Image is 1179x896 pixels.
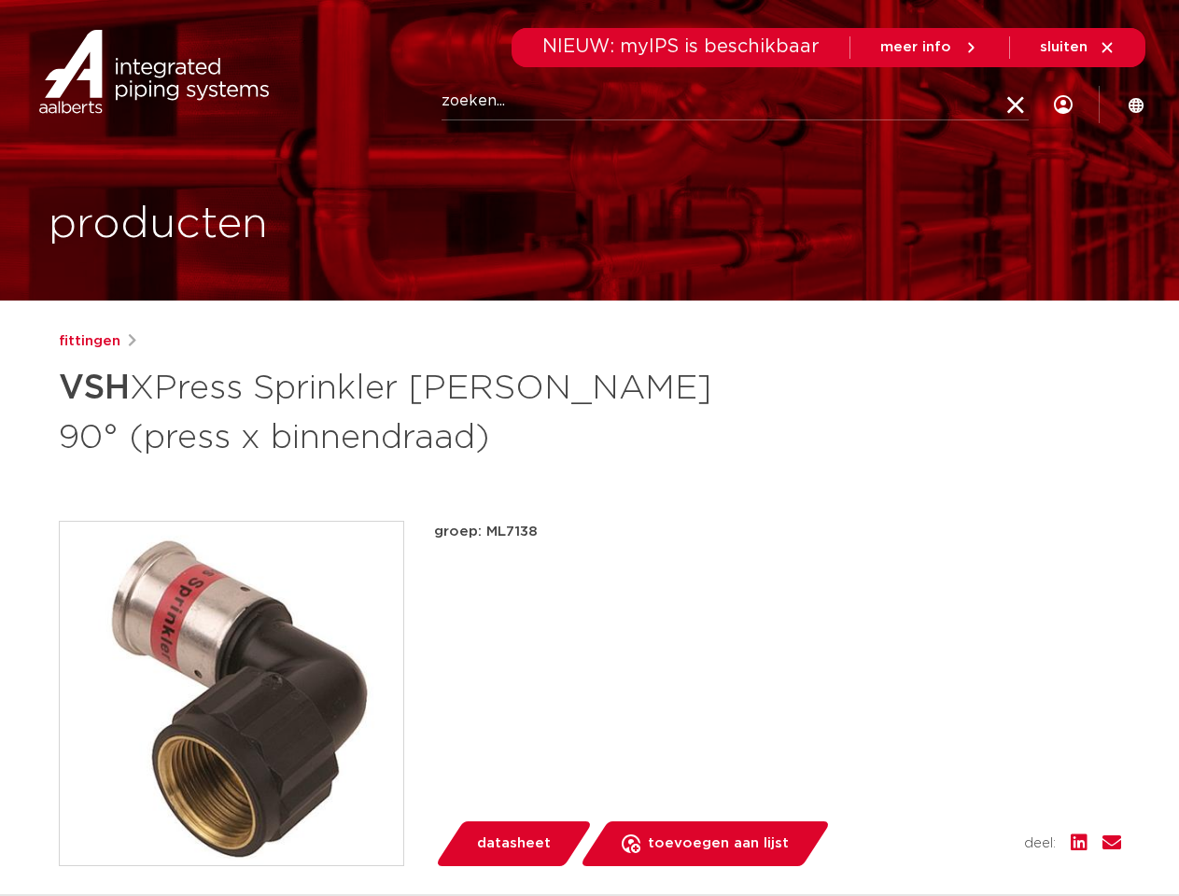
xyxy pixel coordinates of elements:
span: sluiten [1040,40,1088,54]
a: datasheet [434,821,593,866]
h1: XPress Sprinkler [PERSON_NAME] 90° (press x binnendraad) [59,360,760,461]
span: meer info [880,40,951,54]
a: fittingen [59,330,120,353]
span: datasheet [477,829,551,859]
span: NIEUW: myIPS is beschikbaar [542,37,820,56]
span: deel: [1024,833,1056,855]
input: zoeken... [442,83,1029,120]
img: Product Image for VSH XPress Sprinkler ML knie 90° (press x binnendraad) [60,522,403,865]
a: meer info [880,39,979,56]
span: toevoegen aan lijst [648,829,789,859]
strong: VSH [59,371,130,405]
h1: producten [49,195,268,255]
a: sluiten [1040,39,1116,56]
div: my IPS [1054,84,1073,125]
p: groep: ML7138 [434,521,1121,543]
